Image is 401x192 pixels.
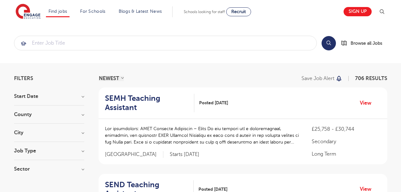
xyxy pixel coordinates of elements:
a: Recruit [226,7,251,16]
a: For Schools [80,9,105,14]
span: Recruit [231,9,246,14]
a: Sign up [344,7,372,16]
h3: Start Date [14,94,84,99]
a: Blogs & Latest News [119,9,162,14]
span: Schools looking for staff [184,10,225,14]
a: Browse all Jobs [341,40,387,47]
button: Save job alert [301,76,343,81]
p: Secondary [312,138,381,145]
h3: City [14,130,84,135]
input: Submit [14,36,316,50]
p: Starts [DATE] [170,151,199,158]
span: [GEOGRAPHIC_DATA] [105,151,163,158]
h2: SEMH Teaching Assistant [105,94,189,112]
a: View [360,99,376,107]
button: Search [322,36,336,50]
h3: Job Type [14,148,84,153]
span: Browse all Jobs [351,40,382,47]
p: £25,758 - £30,744 [312,125,381,133]
p: Lor ipsumdolors: AMET Consecte Adipiscin – Elits Do eiu tempori utl e doloremagnaal, enimadmin, v... [105,125,299,145]
p: Save job alert [301,76,334,81]
img: Engage Education [16,4,41,20]
span: Posted [DATE] [199,100,228,106]
h3: County [14,112,84,117]
p: Long Term [312,150,381,158]
a: Find jobs [48,9,67,14]
h3: Sector [14,166,84,172]
span: 706 RESULTS [355,76,387,81]
a: SEMH Teaching Assistant [105,94,195,112]
span: Filters [14,76,33,81]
